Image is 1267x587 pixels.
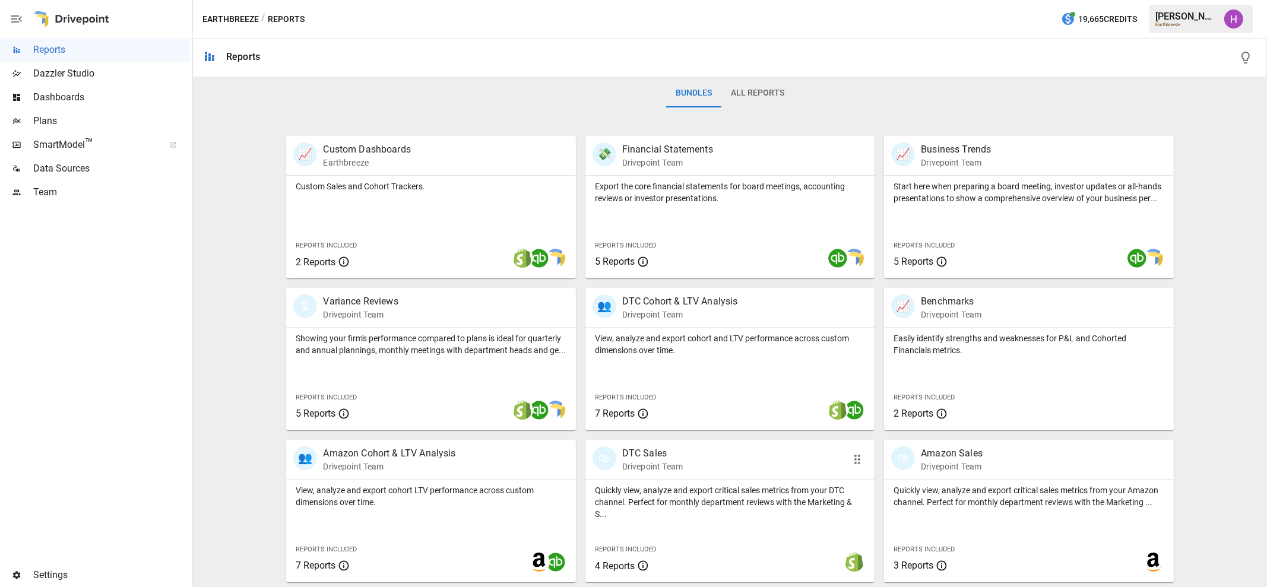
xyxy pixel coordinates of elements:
button: Earthbreeze [202,12,259,27]
p: Drivepoint Team [323,309,398,321]
span: Dashboards [33,90,190,104]
img: quickbooks [530,249,549,268]
p: View, analyze and export cohort and LTV performance across custom dimensions over time. [595,332,865,356]
span: Reports Included [595,394,656,401]
p: Drivepoint Team [323,461,455,472]
button: 19,665Credits [1056,8,1142,30]
div: 👥 [293,446,317,470]
div: 📈 [293,142,317,166]
span: 2 Reports [296,256,335,268]
p: Drivepoint Team [921,309,981,321]
span: Plans [33,114,190,128]
img: quickbooks [828,249,847,268]
span: Reports Included [296,394,357,401]
button: All Reports [721,79,794,107]
span: 5 Reports [894,256,933,267]
button: Bundles [666,79,721,107]
div: 🛍 [593,446,616,470]
span: Settings [33,568,190,582]
span: 7 Reports [595,408,635,419]
p: Earthbreeze [323,157,411,169]
span: Reports [33,43,190,57]
span: SmartModel [33,138,157,152]
div: 📈 [891,294,915,318]
p: Drivepoint Team [622,309,738,321]
p: Drivepoint Team [622,461,683,472]
p: Drivepoint Team [921,157,991,169]
img: amazon [1144,553,1163,572]
img: amazon [530,553,549,572]
p: Financial Statements [622,142,713,157]
p: View, analyze and export cohort LTV performance across custom dimensions over time. [296,484,566,508]
span: 5 Reports [296,408,335,419]
p: Amazon Sales [921,446,983,461]
p: Showing your firm's performance compared to plans is ideal for quarterly and annual plannings, mo... [296,332,566,356]
span: Team [33,185,190,199]
img: shopify [828,401,847,420]
div: Reports [226,51,260,62]
img: smart model [546,401,565,420]
p: Custom Dashboards [323,142,411,157]
div: 💸 [593,142,616,166]
span: ™ [85,136,93,151]
div: 📈 [891,142,915,166]
p: Benchmarks [921,294,981,309]
div: 👥 [593,294,616,318]
p: Start here when preparing a board meeting, investor updates or all-hands presentations to show a ... [894,180,1164,204]
button: Harry Antonio [1217,2,1250,36]
img: smart model [546,249,565,268]
img: smart model [845,249,864,268]
span: Reports Included [595,545,656,553]
span: 19,665 Credits [1078,12,1137,27]
p: Export the core financial statements for board meetings, accounting reviews or investor presentat... [595,180,865,204]
p: Amazon Cohort & LTV Analysis [323,446,455,461]
span: Reports Included [296,545,357,553]
div: [PERSON_NAME] [1155,11,1217,22]
span: Reports Included [296,242,357,249]
div: 🗓 [293,294,317,318]
span: Reports Included [595,242,656,249]
p: Drivepoint Team [921,461,983,472]
p: Quickly view, analyze and export critical sales metrics from your Amazon channel. Perfect for mon... [894,484,1164,508]
p: DTC Sales [622,446,683,461]
span: 2 Reports [894,408,933,419]
img: Harry Antonio [1224,9,1243,28]
img: quickbooks [1127,249,1146,268]
img: shopify [513,401,532,420]
img: shopify [845,553,864,572]
p: DTC Cohort & LTV Analysis [622,294,738,309]
div: / [261,12,265,27]
span: Dazzler Studio [33,66,190,81]
span: 4 Reports [595,560,635,572]
span: 3 Reports [894,560,933,571]
img: quickbooks [546,553,565,572]
p: Drivepoint Team [622,157,713,169]
img: shopify [513,249,532,268]
p: Custom Sales and Cohort Trackers. [296,180,566,192]
img: smart model [1144,249,1163,268]
img: quickbooks [845,401,864,420]
span: 7 Reports [296,560,335,571]
p: Easily identify strengths and weaknesses for P&L and Cohorted Financials metrics. [894,332,1164,356]
img: quickbooks [530,401,549,420]
p: Variance Reviews [323,294,398,309]
span: Reports Included [894,242,955,249]
span: 5 Reports [595,256,635,267]
div: Earthbreeze [1155,22,1217,27]
span: Data Sources [33,161,190,176]
span: Reports Included [894,545,955,553]
div: 🛍 [891,446,915,470]
span: Reports Included [894,394,955,401]
p: Business Trends [921,142,991,157]
p: Quickly view, analyze and export critical sales metrics from your DTC channel. Perfect for monthl... [595,484,865,520]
